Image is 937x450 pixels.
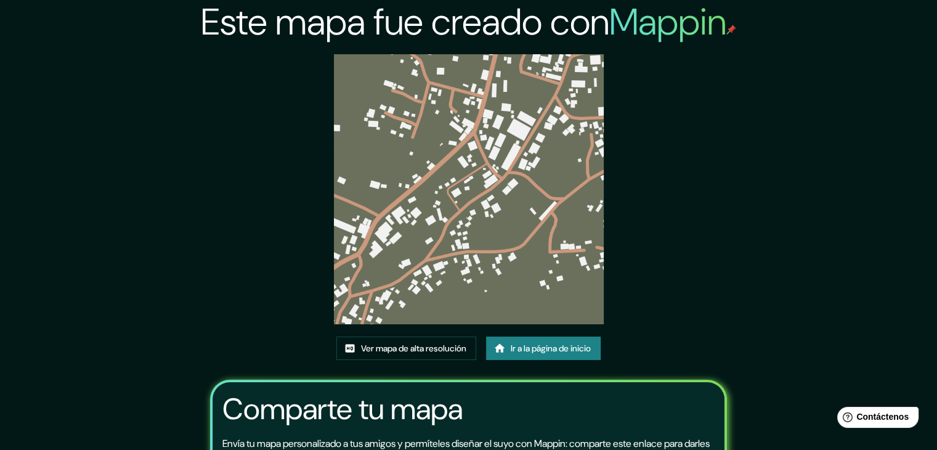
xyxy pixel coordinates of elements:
[334,54,604,324] img: created-map
[511,343,591,354] font: Ir a la página de inicio
[726,25,736,35] img: pin de mapeo
[336,337,476,360] a: Ver mapa de alta resolución
[222,390,463,428] font: Comparte tu mapa
[361,343,466,354] font: Ver mapa de alta resolución
[486,337,601,360] a: Ir a la página de inicio
[827,402,923,436] iframe: Lanzador de widgets de ayuda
